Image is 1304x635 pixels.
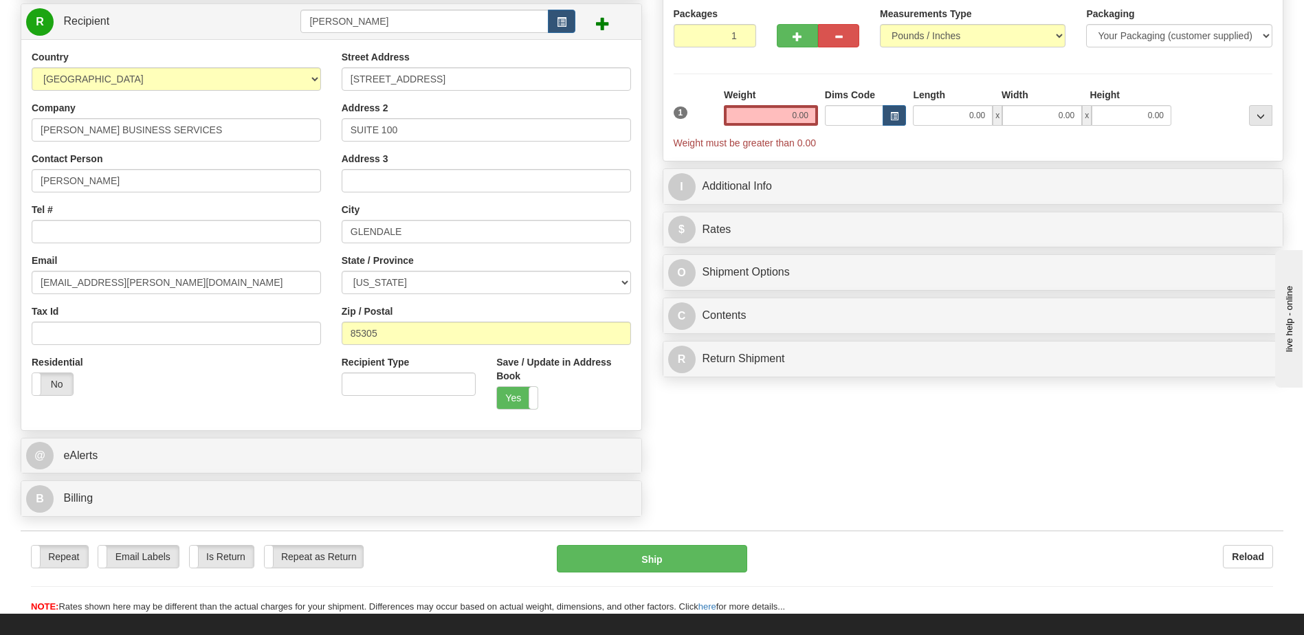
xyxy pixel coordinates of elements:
button: Reload [1223,545,1273,568]
span: R [668,346,696,373]
input: Enter a location [342,67,631,91]
label: Measurements Type [880,7,972,21]
label: Address 3 [342,152,388,166]
span: $ [668,216,696,243]
label: Email Labels [98,546,179,568]
label: Tel # [32,203,53,216]
a: IAdditional Info [668,172,1279,201]
a: OShipment Options [668,258,1279,287]
label: Residential [32,355,83,369]
span: NOTE: [31,601,58,612]
a: RReturn Shipment [668,345,1279,373]
label: Repeat [32,546,88,568]
a: R Recipient [26,8,270,36]
label: Length [913,88,945,102]
span: R [26,8,54,36]
span: Billing [63,492,93,504]
label: Width [1002,88,1028,102]
div: Rates shown here may be different than the actual charges for your shipment. Differences may occu... [21,601,1283,614]
div: live help - online [10,12,127,22]
label: State / Province [342,254,414,267]
input: Recipient Id [300,10,548,33]
span: I [668,173,696,201]
label: Contact Person [32,152,102,166]
label: Is Return [190,546,254,568]
span: x [1082,105,1092,126]
span: O [668,259,696,287]
label: Company [32,101,76,115]
label: Weight [724,88,755,102]
label: Packages [674,7,718,21]
span: 1 [674,107,688,119]
a: $Rates [668,216,1279,244]
span: Recipient [63,15,109,27]
span: x [993,105,1002,126]
b: Reload [1232,551,1264,562]
label: City [342,203,360,216]
label: Email [32,254,57,267]
label: Height [1090,88,1120,102]
label: No [32,373,73,395]
iframe: chat widget [1272,247,1303,388]
label: Packaging [1086,7,1134,21]
span: Weight must be greater than 0.00 [674,137,817,148]
a: B Billing [26,484,637,513]
label: Yes [497,387,538,409]
label: Dims Code [825,88,875,102]
button: Ship [557,545,747,572]
label: Tax Id [32,304,58,318]
label: Address 2 [342,101,388,115]
label: Save / Update in Address Book [496,355,630,383]
a: @ eAlerts [26,442,637,470]
span: B [26,485,54,513]
a: CContents [668,302,1279,330]
label: Zip / Postal [342,304,393,318]
a: here [698,601,716,612]
label: Recipient Type [342,355,410,369]
span: eAlerts [63,449,98,461]
label: Street Address [342,50,410,64]
div: ... [1249,105,1272,126]
span: C [668,302,696,330]
span: @ [26,442,54,469]
label: Country [32,50,69,64]
label: Repeat as Return [265,546,363,568]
